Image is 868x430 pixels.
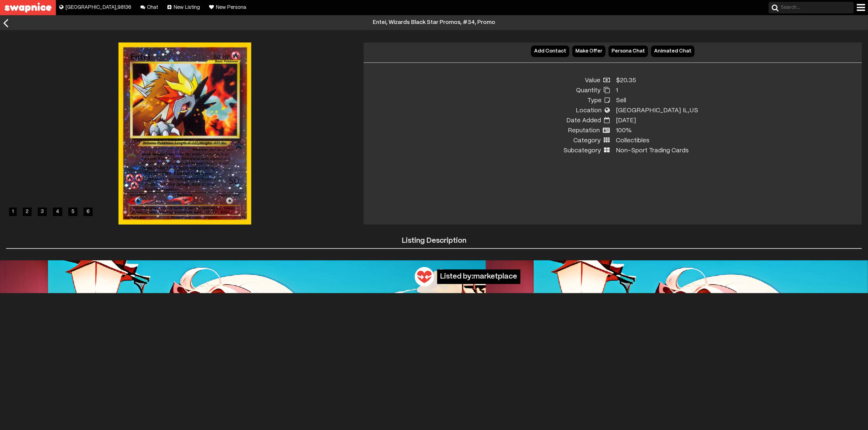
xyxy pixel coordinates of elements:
[616,107,862,114] div: [GEOGRAPHIC_DATA] IL , US
[6,237,862,249] h2: Listing Description
[364,87,610,94] div: Quantity
[364,77,610,84] div: Value
[616,87,862,94] div: 1
[38,208,47,216] div: 3
[415,267,434,286] img: user avatar
[68,208,77,216] div: 5
[9,208,17,216] div: 1
[769,2,854,13] input: Search...
[651,46,695,57] button: Animated Chat
[572,46,606,57] button: Make Offer
[616,137,862,144] div: Collectibles
[364,97,610,104] div: Type
[364,137,610,144] div: Category
[616,127,862,134] div: 100%
[118,42,251,225] img: images%2Fpokemontcgio-pokeapi%2Fbasep-34%2Fp0.png.webp
[616,97,862,104] div: Sell
[364,127,610,134] div: Reputation
[87,15,781,28] h1: Entei, Wizards Black Star Promos, #34, Promo
[364,117,610,124] div: Date Added
[616,117,862,124] div: [DATE]
[53,208,62,216] div: 4
[616,77,862,84] div: $ 20.35
[364,107,610,114] div: Location
[616,147,862,154] div: Non-Sport Trading Cards
[364,147,610,154] div: Subcategory
[23,208,32,216] div: 2
[531,46,569,57] button: Add Contact
[84,208,93,216] div: 6
[437,269,520,284] h2: Listed by: marketplace
[609,46,648,57] button: Persona Chat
